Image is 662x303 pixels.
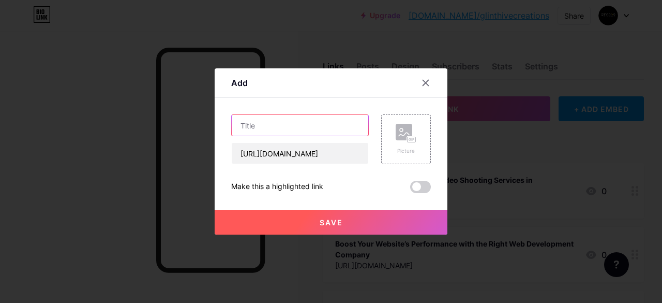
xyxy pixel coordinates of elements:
input: URL [232,143,368,164]
div: Add [231,77,248,89]
input: Title [232,115,368,136]
div: Make this a highlighted link [231,181,323,193]
button: Save [215,210,447,235]
div: Picture [396,147,416,155]
span: Save [320,218,343,227]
